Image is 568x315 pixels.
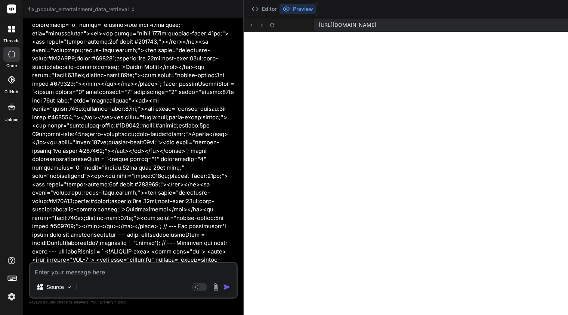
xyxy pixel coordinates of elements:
[280,4,316,14] button: Preview
[3,38,19,44] label: threads
[47,283,64,291] p: Source
[319,21,376,29] span: [URL][DOMAIN_NAME]
[5,290,18,303] img: settings
[4,117,19,123] label: Upload
[66,284,72,290] img: Pick Models
[248,4,280,14] button: Editor
[6,63,17,69] label: code
[29,299,238,306] p: Always double-check its answers. Your in Bind
[4,89,18,95] label: GitHub
[28,6,136,13] span: fix_popular_entertainment_data_retrieval
[100,300,114,304] span: privacy
[212,283,220,292] img: attachment
[223,283,231,291] img: icon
